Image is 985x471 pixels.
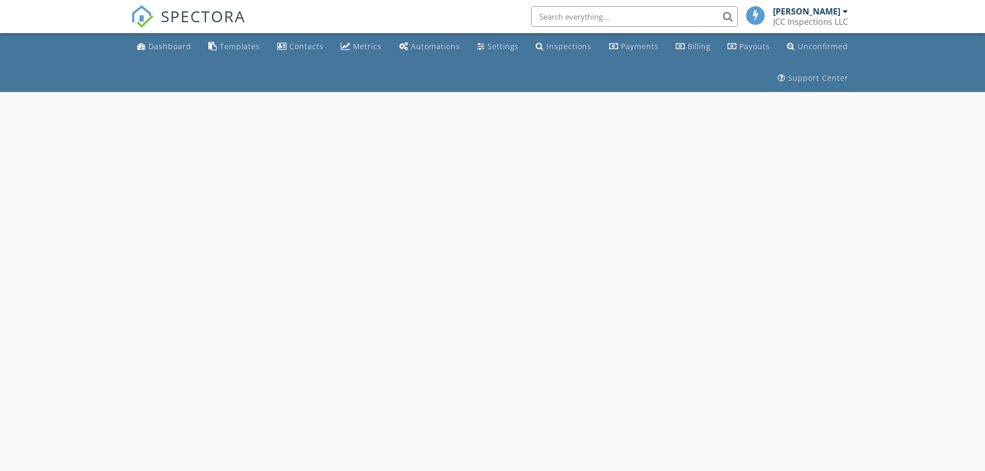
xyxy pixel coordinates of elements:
[773,17,848,27] div: JCC Inspections LLC
[788,73,848,83] div: Support Center
[220,41,260,51] div: Templates
[605,37,663,56] a: Payments
[161,5,246,27] span: SPECTORA
[204,37,264,56] a: Templates
[774,69,853,88] a: Support Center
[773,6,840,17] div: [PERSON_NAME]
[532,37,596,56] a: Inspections
[411,41,460,51] div: Automations
[723,37,774,56] a: Payouts
[531,6,738,27] input: Search everything...
[783,37,852,56] a: Unconfirmed
[798,41,848,51] div: Unconfirmed
[148,41,191,51] div: Dashboard
[131,5,154,28] img: The Best Home Inspection Software - Spectora
[133,37,195,56] a: Dashboard
[547,41,592,51] div: Inspections
[273,37,328,56] a: Contacts
[488,41,519,51] div: Settings
[688,41,710,51] div: Billing
[290,41,324,51] div: Contacts
[353,41,382,51] div: Metrics
[739,41,770,51] div: Payouts
[672,37,715,56] a: Billing
[337,37,386,56] a: Metrics
[131,14,246,36] a: SPECTORA
[621,41,659,51] div: Payments
[473,37,523,56] a: Settings
[395,37,464,56] a: Automations (Basic)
